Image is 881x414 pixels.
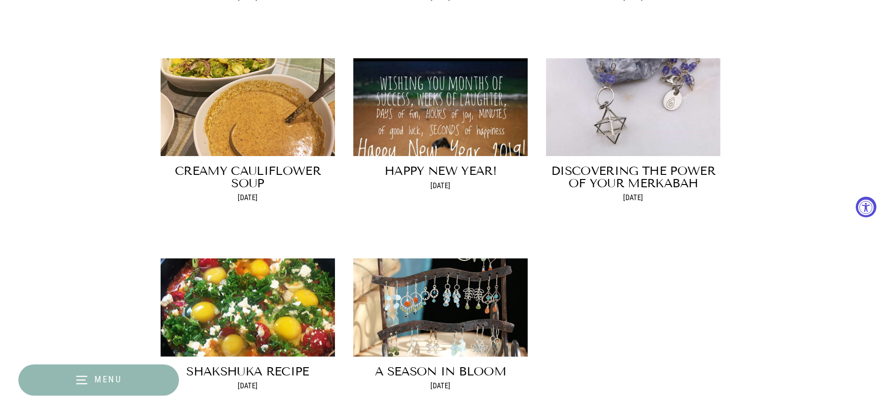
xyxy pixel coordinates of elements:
[175,164,321,190] a: Creamy Cauliflower Soup
[238,193,258,202] time: [DATE]
[856,197,876,218] button: Accessibility Widget, click to open
[18,364,179,396] button: Menu
[95,374,123,385] span: Menu
[186,364,309,379] a: Shakshuka Recipe
[375,364,506,379] a: A Season in Bloom
[551,164,715,190] a: Discovering the Power of Your Merkabah
[238,381,258,390] time: [DATE]
[385,164,496,178] a: Happy New Year!
[430,381,451,390] time: [DATE]
[430,181,451,190] time: [DATE]
[623,193,643,202] time: [DATE]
